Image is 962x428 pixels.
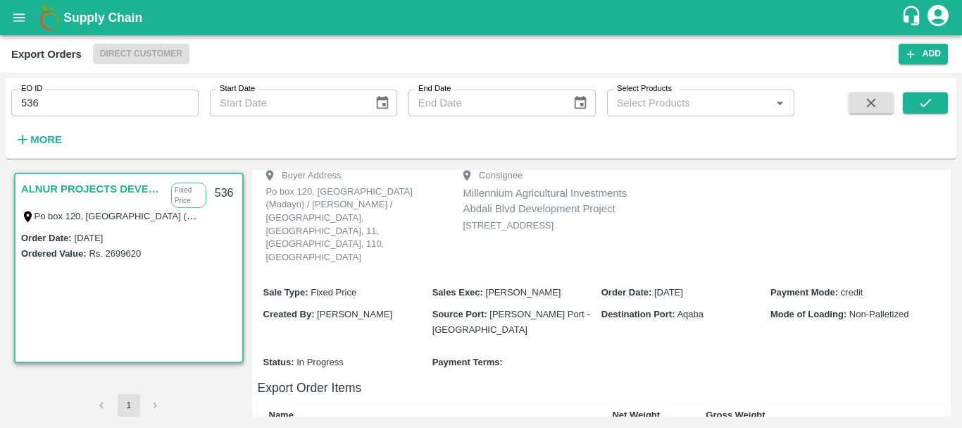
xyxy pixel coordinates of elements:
button: More [11,128,65,152]
p: Fixed Price [171,183,206,208]
b: Name [269,410,294,420]
label: EO ID [21,83,42,94]
button: Open [770,94,789,112]
label: Rs. 2699620 [89,248,141,259]
b: Ordered Value [836,417,898,427]
b: Created By : [263,309,315,319]
button: Choose date [567,90,594,116]
span: [PERSON_NAME] [317,309,392,319]
strong: More [30,134,62,145]
span: In Progress [296,357,343,367]
button: page 1 [118,394,140,417]
label: End Date [418,83,451,94]
div: customer-support [901,5,925,30]
input: End Date [408,90,562,116]
p: Millennium Agricultural Investments‎ ‎Abdali Blvd Development Project [463,185,632,217]
input: Start Date [210,90,363,116]
label: Ordered Value: [21,248,86,259]
span: Fixed Price [311,287,356,298]
b: Status : [263,357,294,367]
b: Source Port : [432,309,487,319]
h6: Export Order Items [258,378,946,398]
input: Enter EO ID [11,90,199,116]
b: Net Weight [612,410,660,420]
button: Add [899,44,948,64]
p: Buyer Address [282,169,342,183]
nav: pagination navigation [89,394,169,417]
b: Supply Chain [63,11,142,25]
b: Order Date : [601,287,652,298]
b: Payment Terms : [432,357,503,367]
span: [DATE] [654,287,683,298]
label: [DATE] [75,233,104,243]
label: Select Products [617,83,672,94]
label: Po box 120, [GEOGRAPHIC_DATA] (Madayn) / [PERSON_NAME] / [GEOGRAPHIC_DATA], [GEOGRAPHIC_DATA], 11... [35,210,745,221]
img: logo [35,4,63,32]
button: Choose date [369,90,396,116]
span: Non-Palletized [849,309,909,319]
div: account of current user [925,3,951,32]
b: Destination Port : [601,309,675,319]
p: Po box 120, [GEOGRAPHIC_DATA] (Madayn) / [PERSON_NAME] / [GEOGRAPHIC_DATA], [GEOGRAPHIC_DATA], 11... [266,185,435,264]
span: [PERSON_NAME] Port - [GEOGRAPHIC_DATA] [432,309,590,335]
b: Payment Mode : [770,287,838,298]
b: Sales Exec : [432,287,483,298]
b: Mode of Loading : [770,309,847,319]
b: Sale Type : [263,287,308,298]
label: Order Date : [21,233,72,243]
button: open drawer [3,1,35,34]
p: [STREET_ADDRESS] [463,219,632,233]
span: [PERSON_NAME] [486,287,561,298]
b: Brand [404,417,431,427]
span: Aqaba [677,309,704,319]
a: Supply Chain [63,8,901,27]
label: Start Date [220,83,255,94]
a: ALNUR PROJECTS DEVELOPMENT [21,180,164,198]
div: 536 [206,177,242,210]
div: Export Orders [11,45,82,63]
span: credit [841,287,863,298]
p: Consignee [479,169,523,183]
b: Quantity [527,417,564,427]
input: Select Products [611,94,767,112]
b: Gross Weight [706,410,765,420]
